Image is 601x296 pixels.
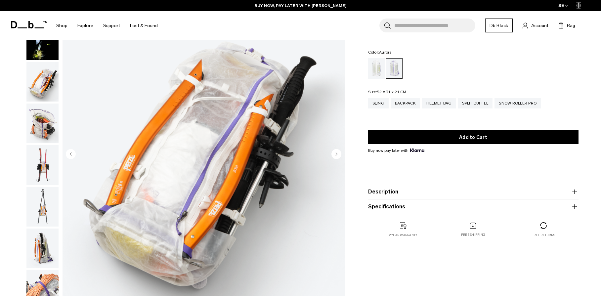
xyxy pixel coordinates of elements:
[26,21,59,60] img: Weigh Lighter Backpack 25L Aurora
[368,90,407,94] legend: Size:
[26,187,59,227] img: Weigh_Lighter_Backpack_25L_9.png
[410,148,424,152] img: {"height" => 20, "alt" => "Klarna"}
[422,98,456,108] a: Helmet Bag
[26,20,59,61] button: Weigh Lighter Backpack 25L Aurora
[523,21,548,29] a: Account
[368,188,579,196] button: Description
[26,104,59,143] img: Weigh_Lighter_Backpack_25L_7.png
[389,233,417,237] p: 2 year warranty
[26,228,59,269] button: Weigh_Lighter_Backpack_25L_10.png
[532,233,555,237] p: Free returns
[103,14,120,37] a: Support
[51,11,163,40] nav: Main Navigation
[56,14,67,37] a: Shop
[531,22,548,29] span: Account
[379,50,392,55] span: Aurora
[391,98,420,108] a: Backpack
[567,22,575,29] span: Bag
[66,149,76,160] button: Previous slide
[494,98,541,108] a: Snow Roller Pro
[377,90,407,94] span: 52 x 31 x 21 CM
[461,233,485,237] p: Free shipping
[458,98,493,108] a: Split Duffel
[26,145,59,185] img: Weigh_Lighter_Backpack_25L_8.png
[368,130,579,144] button: Add to Cart
[368,98,389,108] a: Sling
[368,203,579,211] button: Specifications
[368,50,392,54] legend: Color:
[77,14,93,37] a: Explore
[130,14,158,37] a: Lost & Found
[368,58,385,79] a: Diffusion
[26,103,59,144] button: Weigh_Lighter_Backpack_25L_7.png
[254,3,347,9] a: BUY NOW, PAY LATER WITH [PERSON_NAME]
[368,148,424,153] span: Buy now pay later with
[485,19,513,32] a: Db Black
[26,229,59,268] img: Weigh_Lighter_Backpack_25L_10.png
[386,58,403,79] a: Aurora
[331,149,341,160] button: Next slide
[26,62,59,102] img: Weigh_Lighter_Backpack_25L_6.png
[558,21,575,29] button: Bag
